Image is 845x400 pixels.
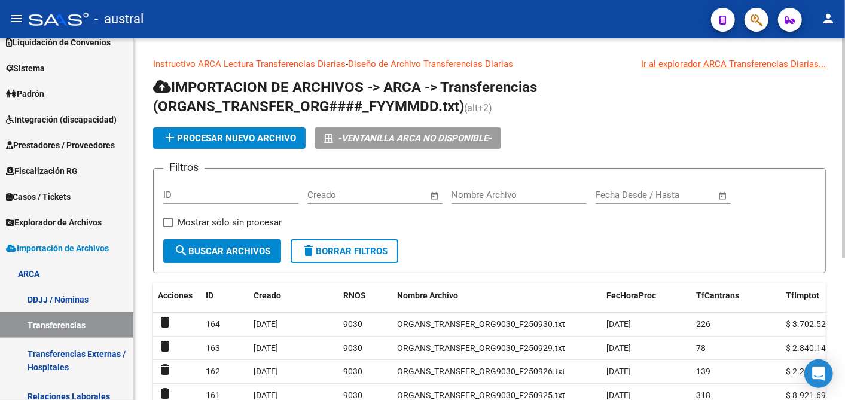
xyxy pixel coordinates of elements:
span: $ 2.215.569,49 [786,367,842,376]
span: 162 [206,367,220,376]
span: Fiscalización RG [6,164,78,178]
span: [DATE] [606,367,631,376]
span: [DATE] [606,390,631,400]
datatable-header-cell: TfCantrans [691,283,781,309]
span: 318 [696,390,710,400]
span: $ 3.702.522,99 [786,319,842,329]
datatable-header-cell: FecHoraProc [602,283,691,309]
span: [DATE] [606,319,631,329]
datatable-header-cell: Creado [249,283,338,309]
span: TfImptot [786,291,819,300]
mat-icon: delete [158,339,172,353]
span: Casos / Tickets [6,190,71,203]
datatable-header-cell: Nombre Archivo [392,283,602,309]
span: 164 [206,319,220,329]
span: Buscar Archivos [174,246,270,257]
span: 9030 [343,343,362,353]
span: Borrar Filtros [301,246,388,257]
p: - [153,57,826,71]
span: 9030 [343,319,362,329]
a: Instructivo ARCA Lectura Transferencias Diarias [153,59,346,69]
span: Nombre Archivo [397,291,458,300]
mat-icon: delete [301,243,316,258]
span: 139 [696,367,710,376]
span: Padrón [6,87,44,100]
span: Explorador de Archivos [6,216,102,229]
span: [DATE] [254,390,278,400]
div: Open Intercom Messenger [804,359,833,388]
datatable-header-cell: ID [201,283,249,309]
div: Ir al explorador ARCA Transferencias Diarias... [641,57,826,71]
button: Procesar nuevo archivo [153,127,306,149]
mat-icon: delete [158,362,172,377]
span: $ 2.840.149,93 [786,343,842,353]
span: RNOS [343,291,366,300]
button: -VENTANILLA ARCA NO DISPONIBLE- [315,127,501,149]
a: Diseño de Archivo Transferencias Diarias [348,59,513,69]
span: [DATE] [254,319,278,329]
span: ORGANS_TRANSFER_ORG9030_F250929.txt [397,343,565,353]
span: TfCantrans [696,291,739,300]
span: FecHoraProc [606,291,656,300]
mat-icon: search [174,243,188,258]
button: Open calendar [428,189,442,203]
span: Importación de Archivos [6,242,109,255]
span: Liquidación de Convenios [6,36,111,49]
mat-icon: delete [158,315,172,329]
mat-icon: add [163,130,177,145]
i: -VENTANILLA ARCA NO DISPONIBLE- [338,127,492,149]
datatable-header-cell: RNOS [338,283,392,309]
input: Fecha fin [655,190,713,200]
span: Procesar nuevo archivo [163,133,296,143]
span: [DATE] [254,367,278,376]
button: Borrar Filtros [291,239,398,263]
mat-icon: person [821,11,835,26]
span: Sistema [6,62,45,75]
h3: Filtros [163,159,205,176]
span: 226 [696,319,710,329]
span: ORGANS_TRANSFER_ORG9030_F250930.txt [397,319,565,329]
span: Integración (discapacidad) [6,113,117,126]
span: Acciones [158,291,193,300]
span: (alt+2) [464,102,492,114]
span: [DATE] [606,343,631,353]
span: ORGANS_TRANSFER_ORG9030_F250926.txt [397,367,565,376]
span: $ 8.921.697,77 [786,390,842,400]
button: Buscar Archivos [163,239,281,263]
span: ID [206,291,213,300]
span: [DATE] [254,343,278,353]
button: Open calendar [716,189,730,203]
span: Creado [254,291,281,300]
span: 78 [696,343,706,353]
span: ORGANS_TRANSFER_ORG9030_F250925.txt [397,390,565,400]
span: Prestadores / Proveedores [6,139,115,152]
span: - austral [94,6,144,32]
input: Fecha inicio [307,190,356,200]
input: Fecha inicio [596,190,644,200]
span: IMPORTACION DE ARCHIVOS -> ARCA -> Transferencias (ORGANS_TRANSFER_ORG####_FYYMMDD.txt) [153,79,537,115]
span: 9030 [343,367,362,376]
mat-icon: menu [10,11,24,26]
input: Fecha fin [367,190,425,200]
datatable-header-cell: Acciones [153,283,201,309]
span: 163 [206,343,220,353]
span: 9030 [343,390,362,400]
span: 161 [206,390,220,400]
span: Mostrar sólo sin procesar [178,215,282,230]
